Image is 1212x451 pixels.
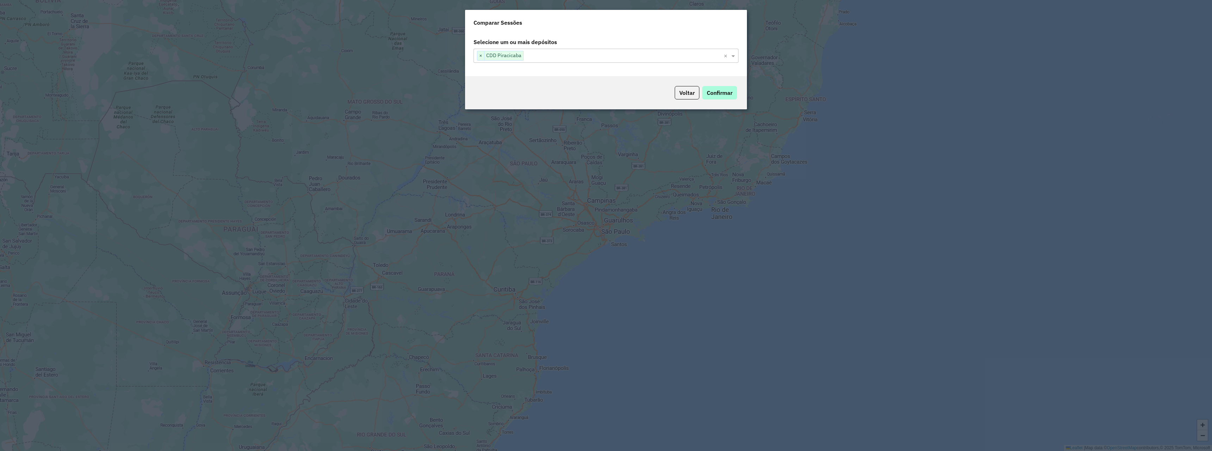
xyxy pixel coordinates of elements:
[474,18,522,27] h4: Comparar Sessões
[484,51,523,60] span: CDD Piracicaba
[675,86,699,99] button: Voltar
[724,51,730,60] span: Clear all
[702,86,737,99] button: Confirmar
[477,51,484,60] span: ×
[469,35,743,49] label: Selecione um ou mais depósitos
